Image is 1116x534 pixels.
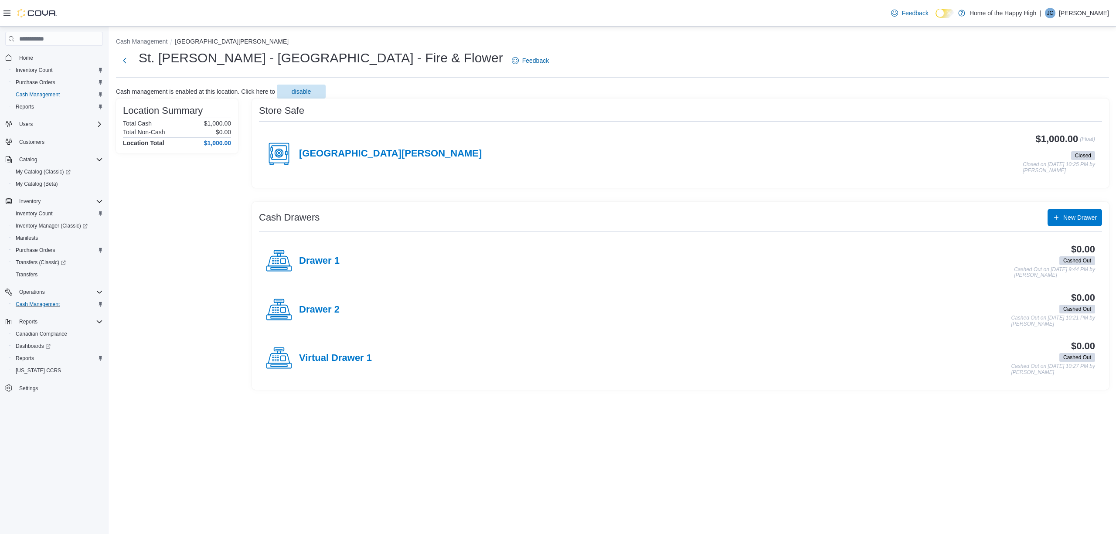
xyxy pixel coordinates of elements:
a: Reports [12,102,37,112]
button: Customers [2,136,106,148]
a: Canadian Compliance [12,329,71,339]
h4: $1,000.00 [204,139,231,146]
button: Settings [2,382,106,395]
p: (Float) [1080,134,1095,150]
button: Purchase Orders [9,76,106,88]
span: Customers [19,139,44,146]
span: Reports [12,102,103,112]
span: My Catalog (Beta) [16,180,58,187]
a: Dashboards [12,341,54,351]
button: Inventory Count [9,64,106,76]
span: Canadian Compliance [12,329,103,339]
h3: $0.00 [1071,293,1095,303]
p: Closed on [DATE] 10:25 PM by [PERSON_NAME] [1023,162,1095,173]
h3: Location Summary [123,105,203,116]
p: Cashed Out on [DATE] 10:21 PM by [PERSON_NAME] [1011,315,1095,327]
span: Customers [16,136,103,147]
span: Cashed Out [1063,257,1091,265]
span: Inventory Count [16,67,53,74]
button: disable [277,85,326,99]
button: Cash Management [9,88,106,101]
button: [GEOGRAPHIC_DATA][PERSON_NAME] [175,38,289,45]
a: Inventory Count [12,208,56,219]
button: Canadian Compliance [9,328,106,340]
a: Home [16,53,37,63]
span: Home [16,52,103,63]
h4: Drawer 2 [299,304,340,316]
h3: $1,000.00 [1036,134,1079,144]
button: Operations [16,287,48,297]
span: Purchase Orders [16,79,55,86]
span: Cashed Out [1059,305,1095,313]
button: Catalog [2,153,106,166]
nav: Complex example [5,48,103,417]
a: Inventory Count [12,65,56,75]
span: Transfers (Classic) [16,259,66,266]
span: Inventory [19,198,41,205]
span: Closed [1075,152,1091,160]
h3: Store Safe [259,105,304,116]
a: Dashboards [9,340,106,352]
span: Feedback [902,9,928,17]
span: My Catalog (Beta) [12,179,103,189]
p: | [1040,8,1041,18]
a: Inventory Manager (Classic) [12,221,91,231]
span: Reports [19,318,37,325]
span: Feedback [522,56,549,65]
span: New Drawer [1063,213,1097,222]
span: Inventory [16,196,103,207]
a: Manifests [12,233,41,243]
span: Purchase Orders [12,77,103,88]
span: Inventory Manager (Classic) [12,221,103,231]
button: Manifests [9,232,106,244]
h3: $0.00 [1071,244,1095,255]
h4: Location Total [123,139,164,146]
button: Cash Management [9,298,106,310]
span: My Catalog (Classic) [12,167,103,177]
p: Home of the Happy High [970,8,1036,18]
span: disable [292,87,311,96]
a: Inventory Manager (Classic) [9,220,106,232]
input: Dark Mode [936,9,954,18]
span: Operations [16,287,103,297]
span: Home [19,54,33,61]
button: Inventory [2,195,106,207]
a: My Catalog (Beta) [12,179,61,189]
button: My Catalog (Beta) [9,178,106,190]
span: Operations [19,289,45,296]
a: Feedback [508,52,552,69]
a: Transfers (Classic) [9,256,106,269]
span: Cashed Out [1059,256,1095,265]
div: Jacob Carle [1045,8,1055,18]
span: Settings [19,385,38,392]
a: Reports [12,353,37,364]
button: Users [16,119,36,129]
span: Settings [16,383,103,394]
a: Cash Management [12,299,63,310]
h6: Total Non-Cash [123,129,165,136]
a: Transfers [12,269,41,280]
button: Home [2,51,106,64]
span: Cashed Out [1063,354,1091,361]
a: Cash Management [12,89,63,100]
button: Catalog [16,154,41,165]
a: My Catalog (Classic) [9,166,106,178]
span: Washington CCRS [12,365,103,376]
span: Cash Management [12,299,103,310]
a: Transfers (Classic) [12,257,69,268]
span: Cash Management [12,89,103,100]
h3: $0.00 [1071,341,1095,351]
span: [US_STATE] CCRS [16,367,61,374]
button: Users [2,118,106,130]
button: Purchase Orders [9,244,106,256]
span: Cash Management [16,91,60,98]
span: Catalog [19,156,37,163]
a: Purchase Orders [12,245,59,255]
span: Inventory Count [12,208,103,219]
button: Reports [16,316,41,327]
a: Feedback [888,4,932,22]
p: Cashed Out on [DATE] 10:27 PM by [PERSON_NAME] [1011,364,1095,375]
span: Manifests [12,233,103,243]
p: $0.00 [216,129,231,136]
